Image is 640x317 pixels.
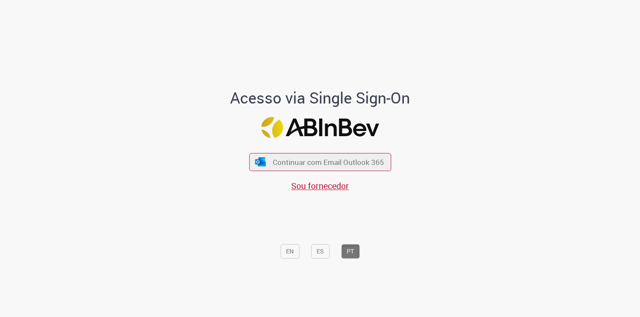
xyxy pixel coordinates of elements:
[261,117,379,138] img: Logo ABInBev
[341,244,360,259] button: PT
[280,244,299,259] button: EN
[273,157,384,167] span: Continuar com Email Outlook 365
[255,157,267,166] img: ícone Azure/Microsoft 360
[291,180,349,192] a: Sou fornecedor
[201,89,440,107] h1: Acesso via Single Sign-On
[249,153,391,171] button: ícone Azure/Microsoft 360 Continuar com Email Outlook 365
[311,244,329,259] button: ES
